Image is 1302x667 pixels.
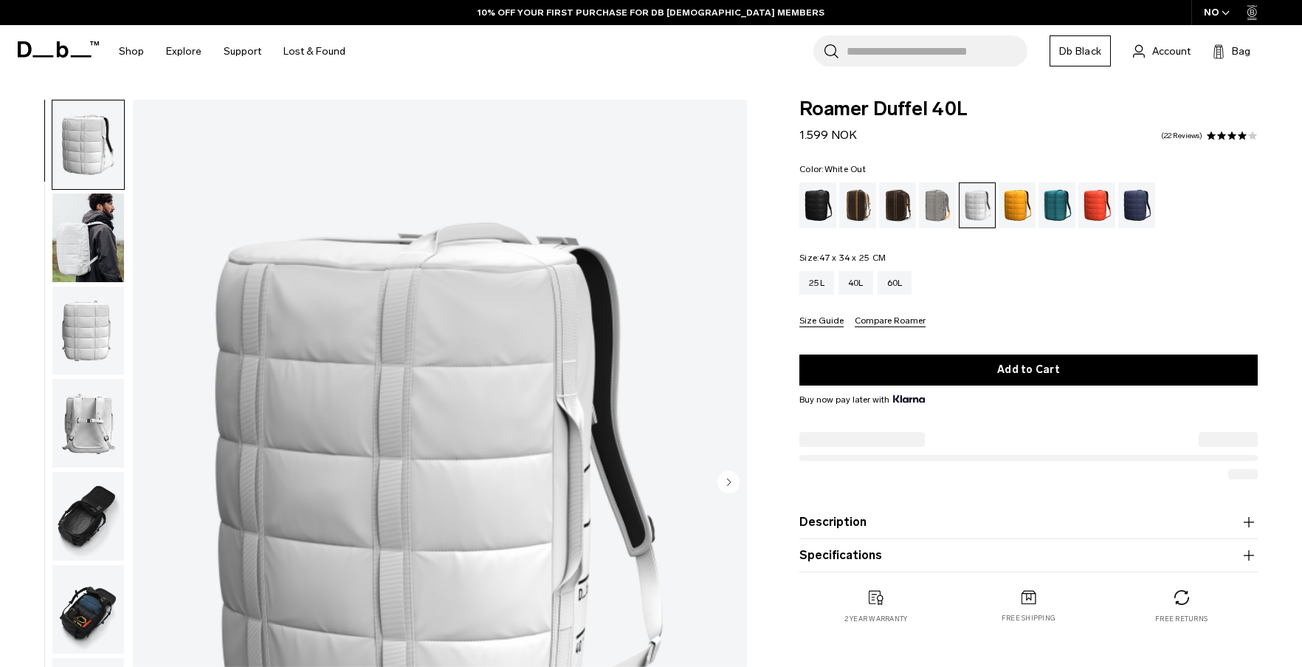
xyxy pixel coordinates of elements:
[1232,44,1250,59] span: Bag
[799,316,844,327] button: Size Guide
[166,25,201,78] a: Explore
[52,565,124,654] img: Roamer Duffel 40L White Out
[799,253,886,262] legend: Size:
[478,6,824,19] a: 10% OFF YOUR FIRST PURCHASE FOR DB [DEMOGRAPHIC_DATA] MEMBERS
[855,316,926,327] button: Compare Roamer
[919,182,956,228] a: Sand Grey
[52,564,125,654] button: Roamer Duffel 40L White Out
[1002,613,1055,623] p: Free shipping
[838,271,873,295] a: 40L
[52,100,124,189] img: Roamer Duffel 40L White Out
[799,128,857,142] span: 1.599 NOK
[799,165,866,174] legend: Color:
[999,182,1036,228] a: Parhelion Orange
[824,164,866,174] span: White Out
[839,182,876,228] a: Cappuccino
[799,100,1258,119] span: Roamer Duffel 40L
[108,25,356,78] nav: Main Navigation
[52,379,124,468] img: Roamer Duffel 40L White Out
[119,25,144,78] a: Shop
[1155,614,1208,624] p: Free returns
[819,253,886,263] span: 47 x 34 x 25 CM
[879,182,916,228] a: Espresso
[893,395,925,403] img: {"height" => 20, "alt" => "Klarna"}
[1038,182,1075,228] a: Midnight Teal
[283,25,345,78] a: Lost & Found
[52,193,125,283] button: Roamer Duffel 40L White Out
[717,471,740,496] button: Next slide
[878,271,912,295] a: 60L
[959,182,996,228] a: White Out
[52,472,124,561] img: Roamer Duffel 40L White Out
[799,271,834,295] a: 25L
[844,614,908,624] p: 2 year warranty
[224,25,261,78] a: Support
[1050,35,1111,66] a: Db Black
[1078,182,1115,228] a: Falu Red
[799,182,836,228] a: Black Out
[1152,44,1191,59] span: Account
[52,194,124,282] img: Roamer Duffel 40L White Out
[52,286,125,376] button: Roamer Duffel 40L White Out
[799,355,1258,386] button: Add to Cart
[1161,132,1202,140] a: 22 reviews
[52,100,125,190] button: Roamer Duffel 40L White Out
[52,378,125,468] button: Roamer Duffel 40L White Out
[1213,42,1250,60] button: Bag
[1118,182,1155,228] a: Blue Hour
[799,547,1258,564] button: Specifications
[52,287,124,375] img: Roamer Duffel 40L White Out
[52,471,125,561] button: Roamer Duffel 40L White Out
[799,513,1258,531] button: Description
[799,393,925,406] span: Buy now pay later with
[1133,42,1191,60] a: Account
